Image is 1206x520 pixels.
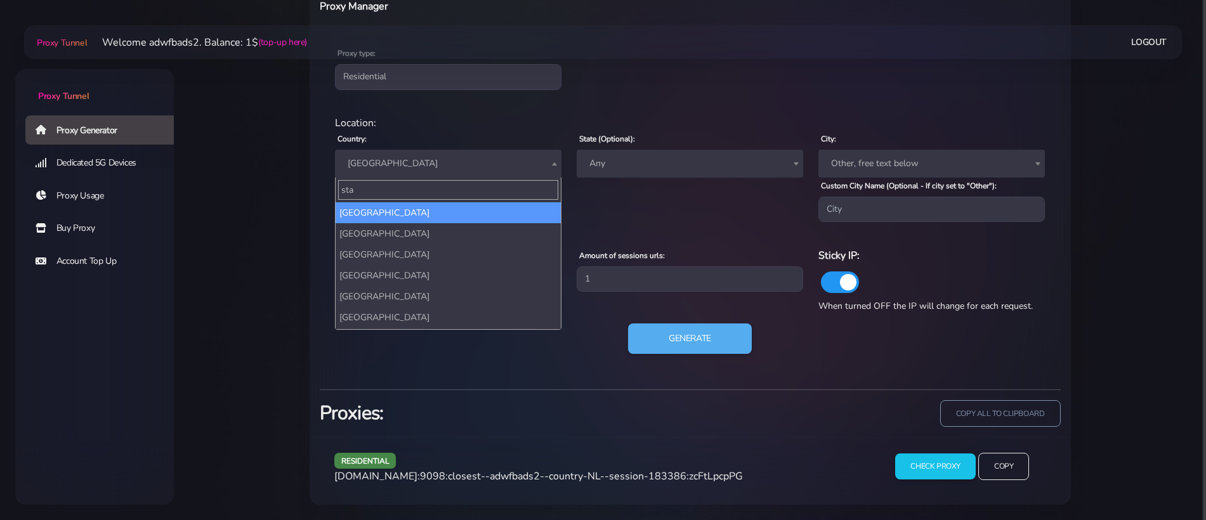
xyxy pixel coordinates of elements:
input: copy all to clipboard [940,400,1061,427]
span: Any [584,155,796,172]
span: Netherlands [343,155,554,172]
input: Copy [978,453,1029,480]
span: Other, free text below [818,150,1045,178]
a: Buy Proxy [25,214,184,243]
h6: Sticky IP: [818,247,1045,264]
button: Generate [628,323,752,354]
li: [GEOGRAPHIC_DATA] [336,244,561,265]
span: When turned OFF the IP will change for each request. [818,300,1033,312]
li: [GEOGRAPHIC_DATA] [336,223,561,244]
h3: Proxies: [320,400,683,426]
li: Welcome adwfbads2. Balance: 1$ [87,35,307,50]
a: Logout [1131,30,1167,54]
span: Proxy Tunnel [37,37,87,49]
label: Country: [338,133,367,145]
input: Search [338,180,558,200]
a: Dedicated 5G Devices [25,148,184,178]
a: Proxy Tunnel [34,32,87,53]
a: Account Top Up [25,247,184,276]
span: Netherlands [335,150,561,178]
input: Check Proxy [895,453,976,479]
label: Custom City Name (Optional - If city set to "Other"): [821,180,997,192]
a: Proxy Generator [25,115,184,145]
span: [DOMAIN_NAME]:9098:closest--adwfbads2--country-NL--session-183386:zcFtLpcpPG [334,469,743,483]
span: Proxy Tunnel [38,90,89,102]
div: Location: [327,115,1053,131]
span: Other, free text below [826,155,1037,172]
label: State (Optional): [579,133,635,145]
span: Any [577,150,803,178]
li: [GEOGRAPHIC_DATA] [336,286,561,307]
a: (top-up here) [258,36,307,49]
input: City [818,197,1045,222]
iframe: Webchat Widget [1019,313,1190,504]
li: [GEOGRAPHIC_DATA] [336,307,561,328]
li: [GEOGRAPHIC_DATA] [336,328,561,349]
a: Proxy Tunnel [15,69,174,103]
label: Amount of sessions urls: [579,250,665,261]
li: [GEOGRAPHIC_DATA] [336,265,561,286]
div: Proxy Settings: [327,232,1053,247]
span: residential [334,453,397,469]
label: City: [821,133,836,145]
li: [GEOGRAPHIC_DATA] [336,202,561,223]
a: Proxy Usage [25,181,184,211]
